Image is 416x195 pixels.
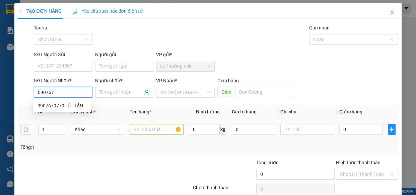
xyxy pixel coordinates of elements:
div: 0977747074 [64,37,118,46]
span: Giao [217,87,235,97]
div: [PERSON_NAME] (Hàng) [64,6,118,29]
span: Định lượng [196,109,219,114]
label: Gán nhãn [309,25,330,30]
span: Giao hàng [217,78,239,83]
img: icon [72,9,78,14]
span: VP Nhận [156,78,175,83]
span: Đơn vị tính [71,109,96,114]
div: Người nhận [95,77,154,84]
label: Tác vụ [34,25,47,30]
span: kg [220,124,226,135]
input: Ghi Chú [280,124,334,135]
span: Lý Thường Kiệt [160,61,211,71]
span: Cước hàng [339,109,362,114]
span: Gửi: [6,6,16,13]
button: plus [388,124,396,135]
div: Tổng: 1 [20,143,161,151]
span: Tên hàng [130,109,151,114]
span: Giá trị hàng [232,109,257,114]
label: Hình thức thanh toán [336,160,380,165]
div: 0907679779 - ÚT TẤN [33,100,91,111]
div: SĐT Người Gửi [34,51,92,58]
div: 0907679779 - ÚT TẤN [38,102,87,109]
span: Tổng cước [256,160,278,165]
button: Close [383,3,402,22]
div: VP gửi [156,51,215,58]
span: close [390,10,395,15]
button: delete [20,124,31,135]
span: TẠO ĐƠN HÀNG [18,8,61,14]
span: plus [388,127,395,132]
span: Nhận: [64,6,80,13]
input: 0 [232,124,275,135]
span: plus [18,9,22,13]
div: linh [64,29,118,37]
div: 0984567347 [6,22,59,31]
span: Khác [75,124,121,134]
th: Ghi chú [278,105,337,118]
span: Yêu cầu xuất hóa đơn điện tử [72,8,143,14]
div: SĐT Người Nhận [34,77,92,84]
input: Dọc đường [235,87,291,97]
div: Người gửi [95,51,154,58]
div: Lý Thường Kiệt [6,6,59,22]
input: VD: Bàn, Ghế [130,124,184,135]
span: user-add [144,90,149,95]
